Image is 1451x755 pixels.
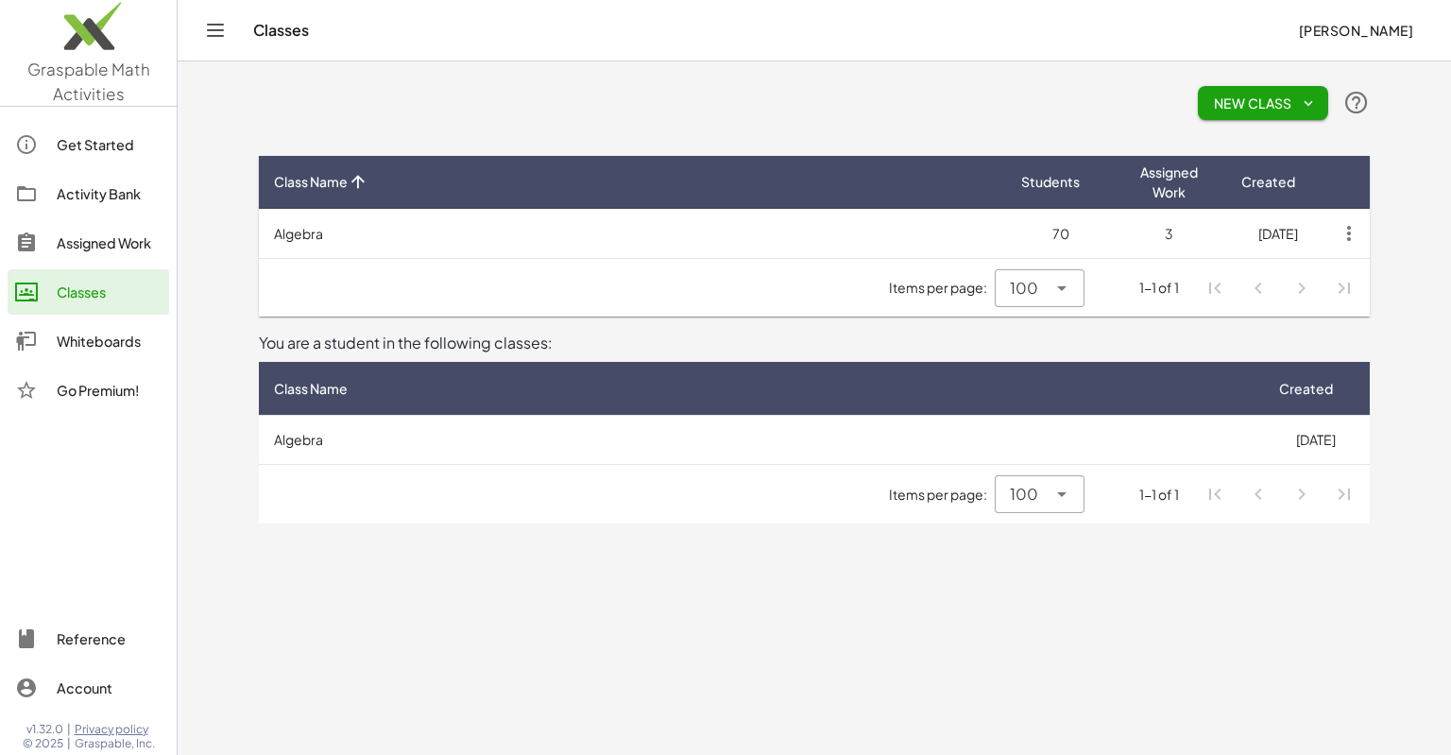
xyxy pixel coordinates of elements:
[1298,22,1413,39] span: [PERSON_NAME]
[8,269,169,315] a: Classes
[1139,278,1179,298] div: 1-1 of 1
[67,736,71,751] span: |
[57,182,162,205] div: Activity Bank
[1241,172,1295,192] span: Created
[8,318,169,364] a: Whiteboards
[75,736,155,751] span: Graspable, Inc.
[57,379,162,402] div: Go Premium!
[75,722,155,737] a: Privacy policy
[1165,225,1173,242] span: 3
[1194,472,1366,516] nav: Pagination Navigation
[67,722,71,737] span: |
[1223,209,1332,258] td: [DATE]
[1006,209,1115,258] td: 70
[1283,13,1428,47] button: [PERSON_NAME]
[1261,415,1370,464] td: [DATE]
[8,220,169,266] a: Assigned Work
[259,415,1261,464] td: Algebra
[57,330,162,352] div: Whiteboards
[1021,172,1080,192] span: Students
[889,485,995,505] span: Items per page:
[1194,266,1366,310] nav: Pagination Navigation
[8,665,169,711] a: Account
[274,379,348,399] span: Class Name
[57,133,162,156] div: Get Started
[26,722,63,737] span: v1.32.0
[1139,485,1179,505] div: 1-1 of 1
[1010,277,1038,300] span: 100
[57,232,162,254] div: Assigned Work
[1198,86,1328,120] button: New Class
[57,281,162,303] div: Classes
[23,736,63,751] span: © 2025
[274,172,348,192] span: Class Name
[57,677,162,699] div: Account
[1010,483,1038,506] span: 100
[1130,163,1208,202] span: Assigned Work
[8,616,169,661] a: Reference
[1213,94,1313,112] span: New Class
[259,209,1006,258] td: Algebra
[57,627,162,650] div: Reference
[259,332,1370,354] div: You are a student in the following classes:
[1279,379,1333,399] span: Created
[8,122,169,167] a: Get Started
[8,171,169,216] a: Activity Bank
[889,278,995,298] span: Items per page:
[200,15,230,45] button: Toggle navigation
[27,59,150,104] span: Graspable Math Activities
